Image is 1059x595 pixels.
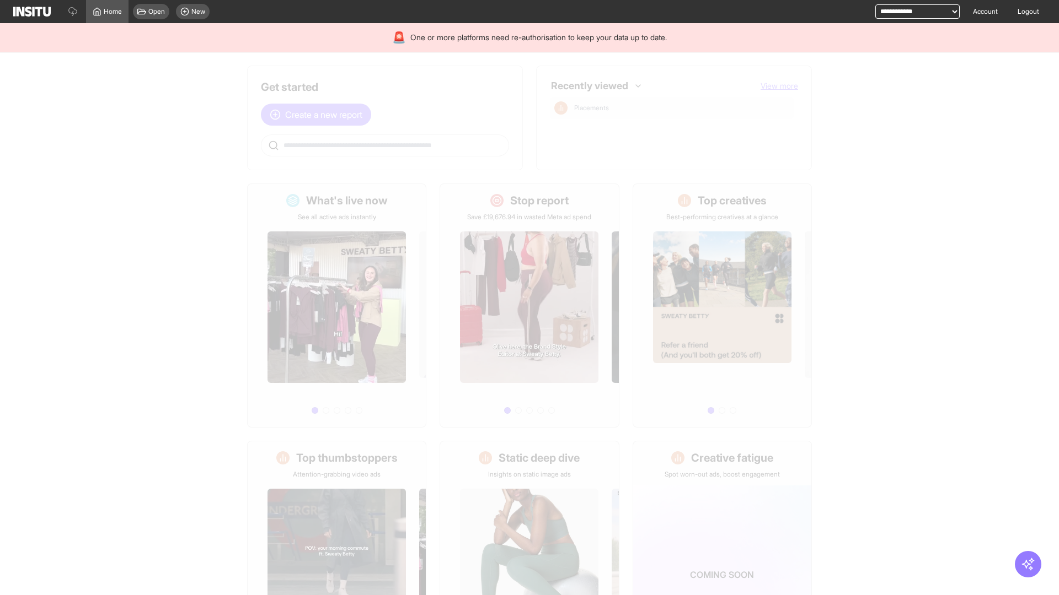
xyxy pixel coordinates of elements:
[13,7,51,17] img: Logo
[191,7,205,16] span: New
[410,32,667,43] span: One or more platforms need re-authorisation to keep your data up to date.
[104,7,122,16] span: Home
[392,30,406,45] div: 🚨
[148,7,165,16] span: Open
